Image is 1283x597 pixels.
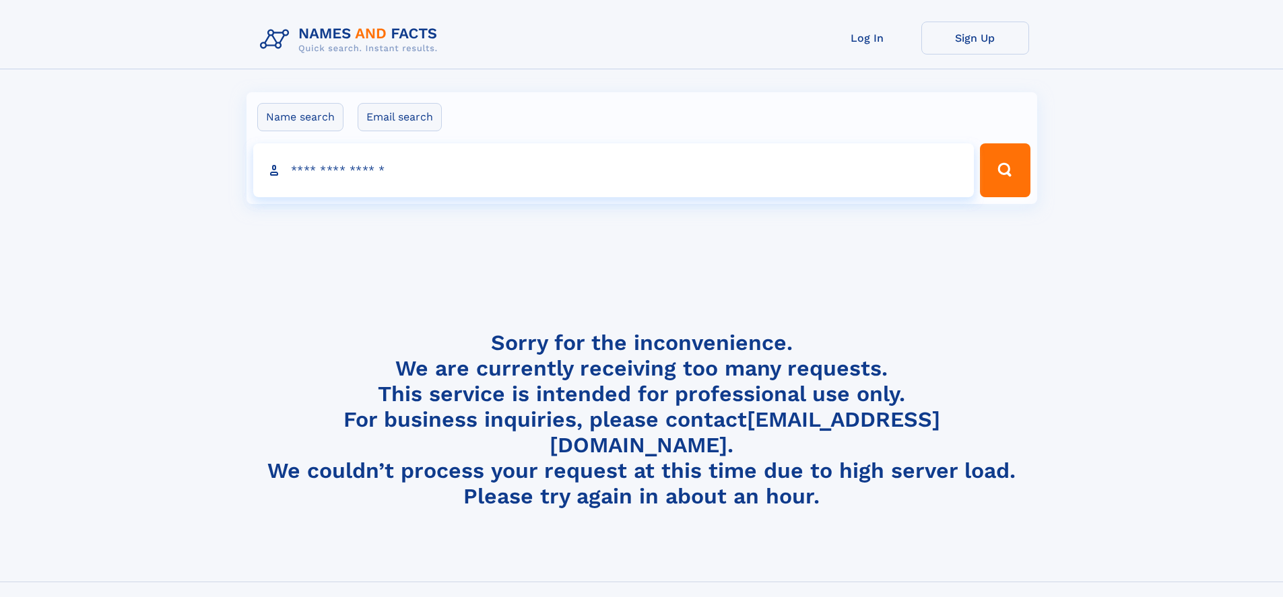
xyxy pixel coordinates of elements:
[255,330,1029,510] h4: Sorry for the inconvenience. We are currently receiving too many requests. This service is intend...
[550,407,940,458] a: [EMAIL_ADDRESS][DOMAIN_NAME]
[921,22,1029,55] a: Sign Up
[253,143,975,197] input: search input
[255,22,449,58] img: Logo Names and Facts
[257,103,343,131] label: Name search
[980,143,1030,197] button: Search Button
[358,103,442,131] label: Email search
[814,22,921,55] a: Log In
